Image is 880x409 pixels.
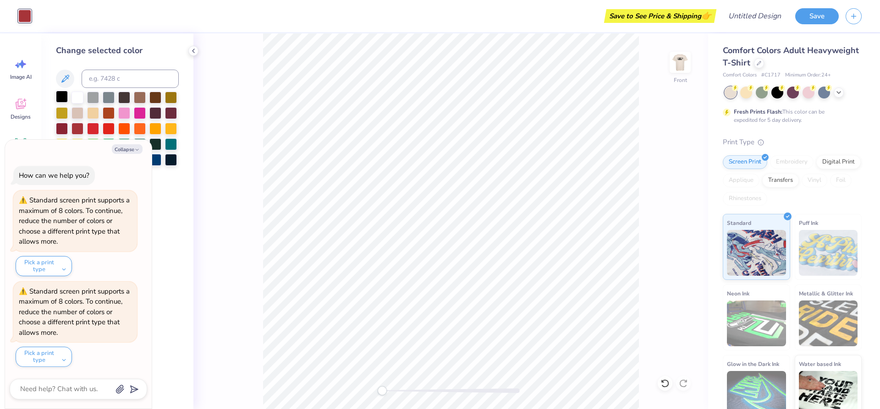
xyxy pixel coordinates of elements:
[701,10,711,21] span: 👉
[816,155,861,169] div: Digital Print
[721,7,788,25] input: Untitled Design
[799,218,818,228] span: Puff Ink
[606,9,714,23] div: Save to See Price & Shipping
[723,174,759,187] div: Applique
[11,113,31,120] span: Designs
[723,45,859,68] span: Comfort Colors Adult Heavyweight T-Shirt
[802,174,827,187] div: Vinyl
[762,174,799,187] div: Transfers
[378,386,387,395] div: Accessibility label
[795,8,839,24] button: Save
[723,192,767,206] div: Rhinestones
[830,174,852,187] div: Foil
[671,53,689,71] img: Front
[727,300,786,346] img: Neon Ink
[82,70,179,88] input: e.g. 7428 c
[19,287,130,337] div: Standard screen print supports a maximum of 8 colors. To continue, reduce the number of colors or...
[785,71,831,79] span: Minimum Order: 24 +
[727,218,751,228] span: Standard
[723,137,862,147] div: Print Type
[723,155,767,169] div: Screen Print
[56,44,179,57] div: Change selected color
[10,73,32,81] span: Image AI
[674,76,687,84] div: Front
[16,347,72,367] button: Pick a print type
[19,171,89,180] div: How can we help you?
[16,256,72,276] button: Pick a print type
[727,230,786,276] img: Standard
[770,155,814,169] div: Embroidery
[799,230,858,276] img: Puff Ink
[727,289,749,298] span: Neon Ink
[112,144,143,154] button: Collapse
[19,196,130,246] div: Standard screen print supports a maximum of 8 colors. To continue, reduce the number of colors or...
[727,359,779,369] span: Glow in the Dark Ink
[799,359,841,369] span: Water based Ink
[734,108,847,124] div: This color can be expedited for 5 day delivery.
[734,108,782,115] strong: Fresh Prints Flash:
[761,71,781,79] span: # C1717
[799,300,858,346] img: Metallic & Glitter Ink
[799,289,853,298] span: Metallic & Glitter Ink
[723,71,757,79] span: Comfort Colors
